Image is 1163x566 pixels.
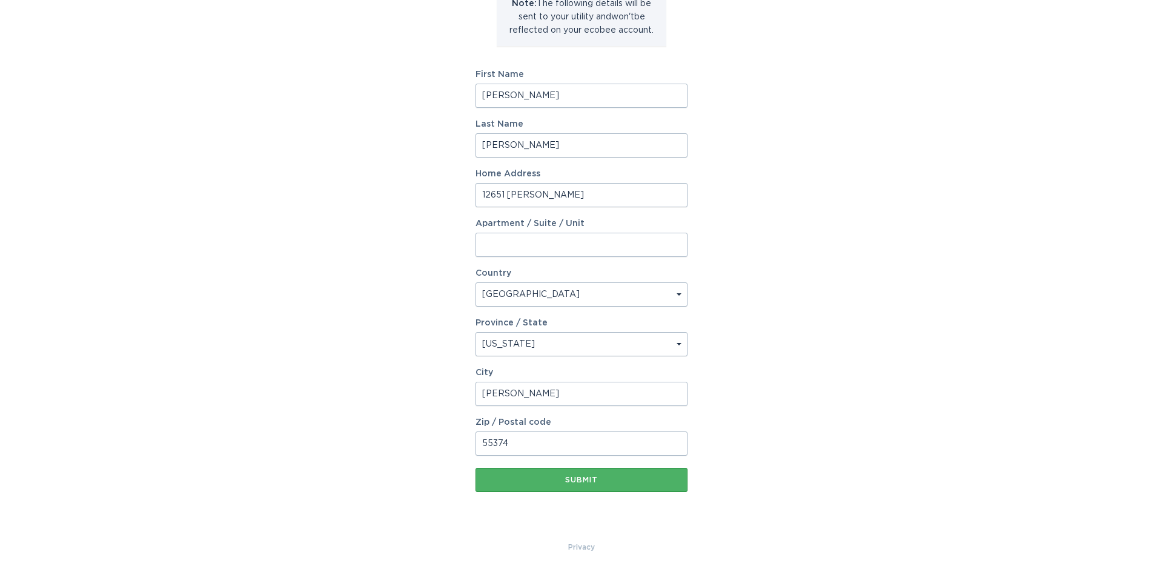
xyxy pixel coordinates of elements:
[475,418,688,427] label: Zip / Postal code
[475,269,511,278] label: Country
[475,170,688,178] label: Home Address
[475,468,688,492] button: Submit
[475,70,688,79] label: First Name
[475,319,548,327] label: Province / State
[475,368,688,377] label: City
[568,541,595,554] a: Privacy Policy & Terms of Use
[475,120,688,128] label: Last Name
[482,476,681,484] div: Submit
[475,219,688,228] label: Apartment / Suite / Unit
